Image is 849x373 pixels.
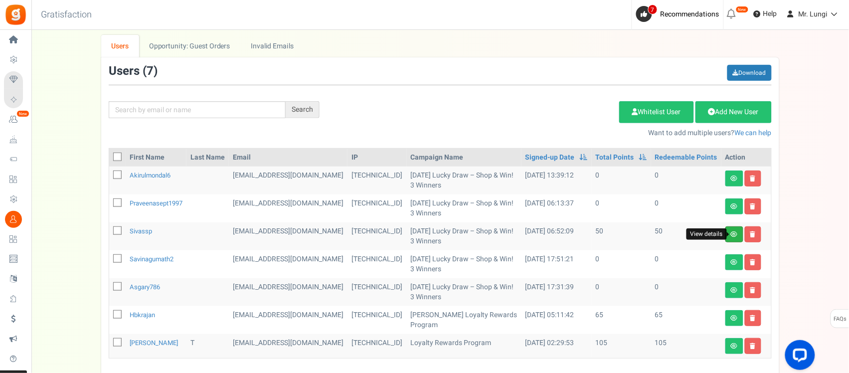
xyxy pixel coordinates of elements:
input: Search by email or name [109,101,286,118]
div: Search [286,101,320,118]
td: [DATE] Lucky Draw – Shop & Win! 3 Winners [407,167,521,194]
td: [EMAIL_ADDRESS][DOMAIN_NAME] [229,278,347,306]
i: Delete user [750,231,756,237]
i: View details [731,203,738,209]
i: Delete user [750,203,756,209]
td: 0 [651,278,721,306]
i: View details [731,343,738,349]
th: First Name [126,149,186,167]
a: Whitelist User [619,101,694,123]
a: Total Points [596,153,634,163]
i: View details [731,287,738,293]
a: hbkrajan [130,310,155,320]
td: customer [229,306,347,334]
td: [TECHNICAL_ID] [347,278,406,306]
td: [DATE] 17:51:21 [521,250,592,278]
span: Help [761,9,777,19]
a: akirulmondal6 [130,171,170,180]
a: Help [750,6,781,22]
td: [DATE] Lucky Draw – Shop & Win! 3 Winners [407,278,521,306]
a: We can help [735,128,772,138]
h3: Users ( ) [109,65,158,78]
th: Campaign Name [407,149,521,167]
i: View details [731,259,738,265]
a: Add New User [695,101,772,123]
td: [DATE] 06:13:37 [521,194,592,222]
i: View details [731,176,738,182]
i: Delete user [750,315,756,321]
td: Loyalty Rewards Program [407,334,521,358]
td: 50 [651,222,721,250]
td: [TECHNICAL_ID] [347,222,406,250]
img: Gratisfaction [4,3,27,26]
td: 0 [592,194,651,222]
td: 105 [651,334,721,358]
td: customer [229,222,347,250]
td: [EMAIL_ADDRESS][DOMAIN_NAME] [229,194,347,222]
span: 7 [147,62,154,80]
td: [DATE] 06:52:09 [521,222,592,250]
span: 7 [648,4,658,14]
a: Opportunity: Guest Orders [139,35,240,57]
td: 0 [651,250,721,278]
a: View details [725,226,743,242]
i: Delete user [750,176,756,182]
td: T [186,334,229,358]
h3: Gratisfaction [30,5,103,25]
td: [DATE] Lucky Draw – Shop & Win! 3 Winners [407,222,521,250]
th: Email [229,149,347,167]
td: [DATE] Lucky Draw – Shop & Win! 3 Winners [407,250,521,278]
td: [PERSON_NAME] Loyalty Rewards Program [407,306,521,334]
td: [DATE] 05:11:42 [521,306,592,334]
em: New [16,110,29,117]
a: Redeemable Points [655,153,717,163]
td: [DATE] 02:29:53 [521,334,592,358]
td: [EMAIL_ADDRESS][DOMAIN_NAME] [229,250,347,278]
span: FAQs [834,310,847,329]
td: 50 [592,222,651,250]
a: Invalid Emails [241,35,304,57]
div: View details [686,228,727,240]
td: 65 [592,306,651,334]
p: Want to add multiple users? [335,128,772,138]
td: 0 [592,167,651,194]
td: 105 [592,334,651,358]
a: Signed-up Date [525,153,575,163]
th: Action [721,149,771,167]
span: Mr. Lungi [799,9,828,19]
a: praveenasept1997 [130,198,182,208]
td: 0 [651,194,721,222]
td: [DATE] 17:31:39 [521,278,592,306]
span: Recommendations [661,9,719,19]
td: [TECHNICAL_ID] [347,334,406,358]
a: savinagumath2 [130,254,173,264]
td: [TECHNICAL_ID] [347,167,406,194]
td: administrator [229,334,347,358]
a: [PERSON_NAME] [130,338,178,348]
em: New [736,6,749,13]
i: Delete user [750,259,756,265]
td: [TECHNICAL_ID] [347,250,406,278]
i: View details [731,315,738,321]
a: Download [727,65,772,81]
td: 0 [651,167,721,194]
td: [TECHNICAL_ID] [347,306,406,334]
th: IP [347,149,406,167]
i: Delete user [750,287,756,293]
td: [DATE] Lucky Draw – Shop & Win! 3 Winners [407,194,521,222]
a: New [4,111,27,128]
td: 0 [592,278,651,306]
td: 65 [651,306,721,334]
td: [DATE] 13:39:12 [521,167,592,194]
a: 7 Recommendations [636,6,723,22]
td: [TECHNICAL_ID] [347,194,406,222]
a: Users [101,35,139,57]
a: asgary786 [130,282,160,292]
a: sivassp [130,226,152,236]
th: Last Name [186,149,229,167]
td: 0 [592,250,651,278]
i: Delete user [750,343,756,349]
td: [EMAIL_ADDRESS][DOMAIN_NAME] [229,167,347,194]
